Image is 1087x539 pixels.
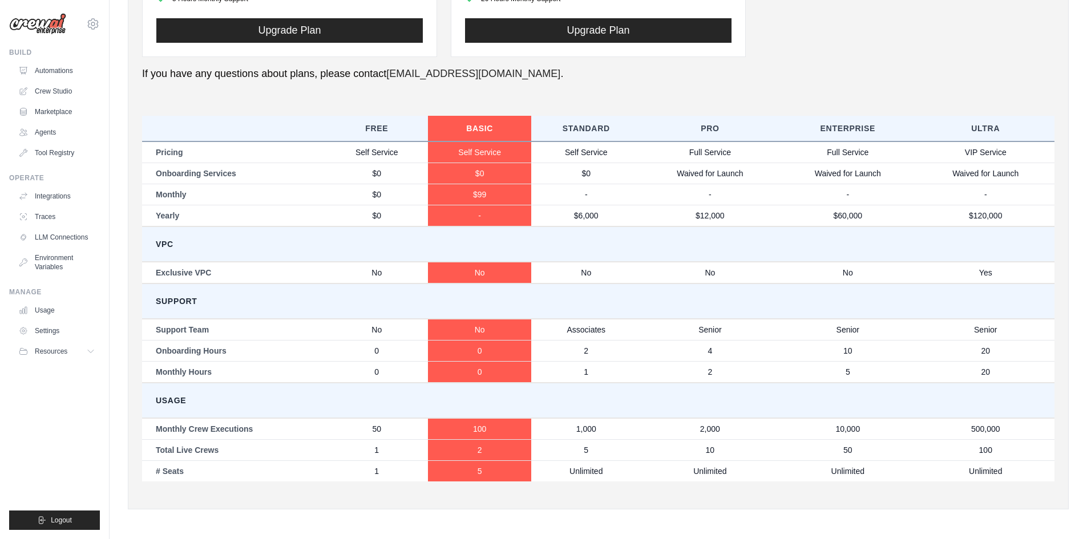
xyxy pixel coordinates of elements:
[641,340,779,361] td: 4
[779,460,916,481] td: Unlimited
[428,116,531,141] th: Basic
[779,184,916,205] td: -
[779,439,916,460] td: 50
[428,262,531,283] td: No
[325,262,428,283] td: No
[325,418,428,440] td: 50
[428,340,531,361] td: 0
[142,283,1054,319] td: Support
[917,460,1054,481] td: Unlimited
[641,319,779,341] td: Senior
[779,418,916,440] td: 10,000
[14,62,100,80] a: Automations
[531,361,641,383] td: 1
[14,144,100,162] a: Tool Registry
[9,48,100,57] div: Build
[531,439,641,460] td: 5
[917,262,1054,283] td: Yes
[142,383,1054,418] td: Usage
[386,68,560,79] a: [EMAIL_ADDRESS][DOMAIN_NAME]
[641,205,779,226] td: $12,000
[641,418,779,440] td: 2,000
[142,184,325,205] td: Monthly
[917,163,1054,184] td: Waived for Launch
[531,184,641,205] td: -
[142,66,1054,82] p: If you have any questions about plans, please contact .
[531,262,641,283] td: No
[325,163,428,184] td: $0
[142,141,325,163] td: Pricing
[428,418,531,440] td: 100
[917,439,1054,460] td: 100
[428,141,531,163] td: Self Service
[325,141,428,163] td: Self Service
[325,439,428,460] td: 1
[428,439,531,460] td: 2
[325,319,428,341] td: No
[156,18,423,43] button: Upgrade Plan
[779,340,916,361] td: 10
[325,184,428,205] td: $0
[142,361,325,383] td: Monthly Hours
[428,361,531,383] td: 0
[917,205,1054,226] td: $120,000
[142,418,325,440] td: Monthly Crew Executions
[917,116,1054,141] th: Ultra
[325,340,428,361] td: 0
[325,361,428,383] td: 0
[142,205,325,226] td: Yearly
[1030,484,1087,539] iframe: Chat Widget
[779,163,916,184] td: Waived for Launch
[917,141,1054,163] td: VIP Service
[641,163,779,184] td: Waived for Launch
[428,205,531,226] td: -
[779,116,916,141] th: Enterprise
[142,262,325,283] td: Exclusive VPC
[779,205,916,226] td: $60,000
[325,205,428,226] td: $0
[641,184,779,205] td: -
[14,187,100,205] a: Integrations
[779,262,916,283] td: No
[428,460,531,481] td: 5
[14,301,100,319] a: Usage
[531,141,641,163] td: Self Service
[9,173,100,183] div: Operate
[641,460,779,481] td: Unlimited
[531,460,641,481] td: Unlimited
[142,340,325,361] td: Onboarding Hours
[14,123,100,141] a: Agents
[325,460,428,481] td: 1
[9,510,100,530] button: Logout
[51,516,72,525] span: Logout
[917,319,1054,341] td: Senior
[779,319,916,341] td: Senior
[641,439,779,460] td: 10
[142,460,325,481] td: # Seats
[428,319,531,341] td: No
[9,287,100,297] div: Manage
[531,418,641,440] td: 1,000
[917,184,1054,205] td: -
[531,205,641,226] td: $6,000
[142,163,325,184] td: Onboarding Services
[142,226,1054,262] td: VPC
[531,116,641,141] th: Standard
[14,228,100,246] a: LLM Connections
[428,163,531,184] td: $0
[641,141,779,163] td: Full Service
[641,116,779,141] th: Pro
[14,208,100,226] a: Traces
[428,184,531,205] td: $99
[779,361,916,383] td: 5
[531,319,641,341] td: Associates
[1030,484,1087,539] div: Widget de chat
[142,439,325,460] td: Total Live Crews
[14,249,100,276] a: Environment Variables
[917,361,1054,383] td: 20
[917,418,1054,440] td: 500,000
[917,340,1054,361] td: 20
[14,103,100,121] a: Marketplace
[9,13,66,35] img: Logo
[779,141,916,163] td: Full Service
